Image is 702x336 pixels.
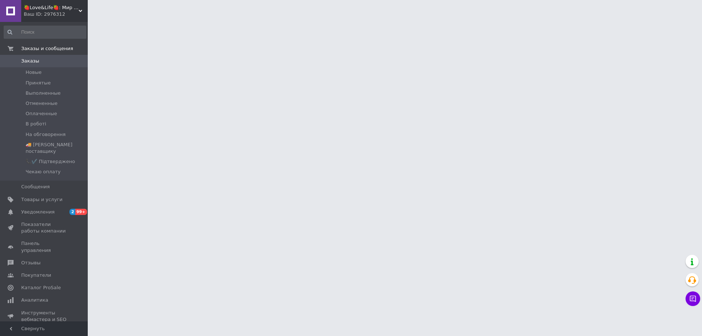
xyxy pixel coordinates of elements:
[21,184,50,190] span: Сообщения
[21,196,63,203] span: Товары и услуги
[26,80,51,86] span: Принятые
[26,69,42,76] span: Новые
[21,297,48,303] span: Аналитика
[21,284,61,291] span: Каталог ProSale
[26,110,57,117] span: Оплаченные
[24,11,88,18] div: Ваш ID: 2976312
[21,272,51,279] span: Покупатели
[686,291,700,306] button: Чат с покупателем
[21,209,54,215] span: Уведомления
[21,45,73,52] span: Заказы и сообщения
[21,310,68,323] span: Инструменты вебмастера и SEO
[26,141,86,155] span: 🚚 [PERSON_NAME] поставщику
[21,240,68,253] span: Панель управления
[21,58,39,64] span: Заказы
[26,131,65,138] span: На обговорення
[26,158,75,165] span: 📞✔️ Підтверджено
[4,26,86,39] input: Поиск
[24,4,79,11] span: 🍓Love&Life🍓: Мир Здоровья 💋
[26,121,46,127] span: В роботі
[26,90,61,97] span: Выполненные
[26,100,57,107] span: Отмененные
[21,260,41,266] span: Отзывы
[21,221,68,234] span: Показатели работы компании
[69,209,75,215] span: 2
[75,209,87,215] span: 99+
[26,169,61,175] span: Чекаю оплату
